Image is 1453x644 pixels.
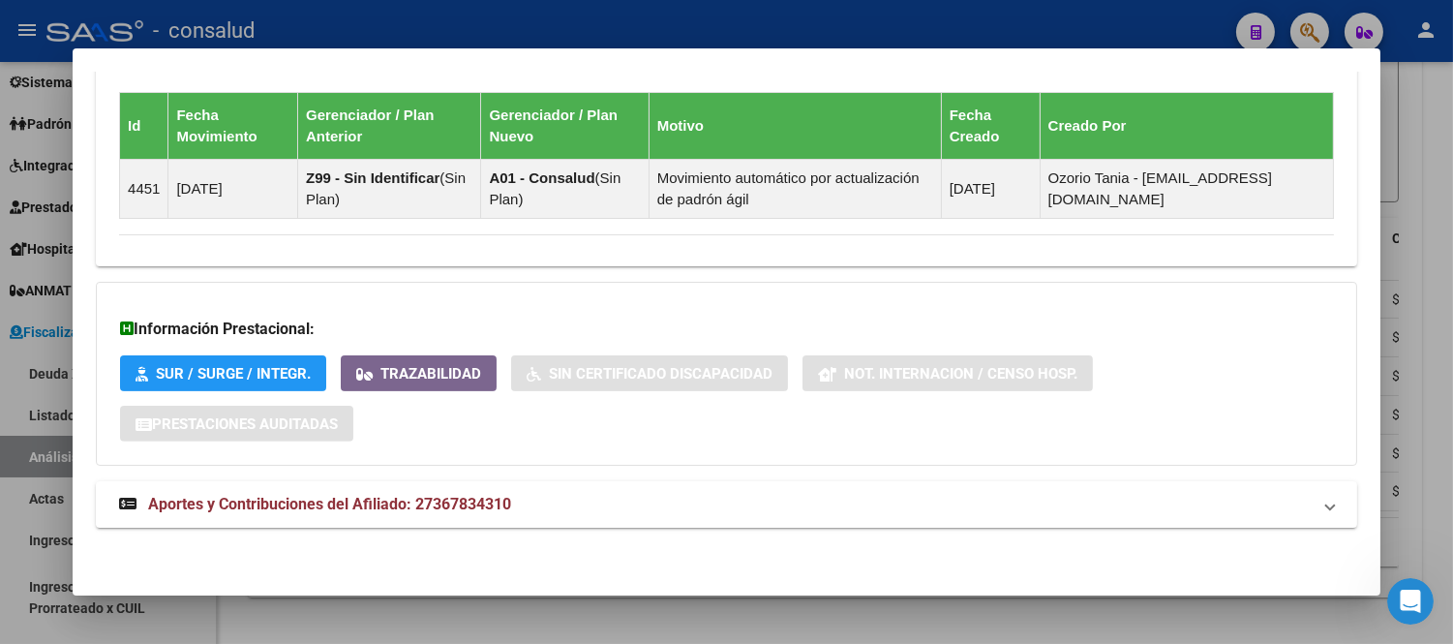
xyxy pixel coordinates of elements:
[341,355,497,391] button: Trazabilidad
[152,415,338,433] span: Prestaciones Auditadas
[298,93,481,160] th: Gerenciador / Plan Anterior
[1040,93,1333,160] th: Creado Por
[168,93,298,160] th: Fecha Movimiento
[120,318,1333,341] h3: Información Prestacional:
[1387,578,1434,625] iframe: Intercom live chat
[549,365,772,383] span: Sin Certificado Discapacidad
[120,160,168,219] td: 4451
[120,406,353,442] button: Prestaciones Auditadas
[802,355,1093,391] button: Not. Internacion / Censo Hosp.
[481,160,649,219] td: ( )
[380,365,481,383] span: Trazabilidad
[941,93,1040,160] th: Fecha Creado
[1040,160,1333,219] td: Ozorio Tania - [EMAIL_ADDRESS][DOMAIN_NAME]
[156,365,311,383] span: SUR / SURGE / INTEGR.
[148,495,511,513] span: Aportes y Contribuciones del Afiliado: 27367834310
[481,93,649,160] th: Gerenciador / Plan Nuevo
[168,160,298,219] td: [DATE]
[96,481,1357,528] mat-expansion-panel-header: Aportes y Contribuciones del Afiliado: 27367834310
[649,160,941,219] td: Movimiento automático por actualización de padrón ágil
[489,169,594,186] strong: A01 - Consalud
[941,160,1040,219] td: [DATE]
[120,93,168,160] th: Id
[649,93,941,160] th: Motivo
[298,160,481,219] td: ( )
[844,365,1077,383] span: Not. Internacion / Censo Hosp.
[306,169,439,186] strong: Z99 - Sin Identificar
[511,355,788,391] button: Sin Certificado Discapacidad
[120,355,326,391] button: SUR / SURGE / INTEGR.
